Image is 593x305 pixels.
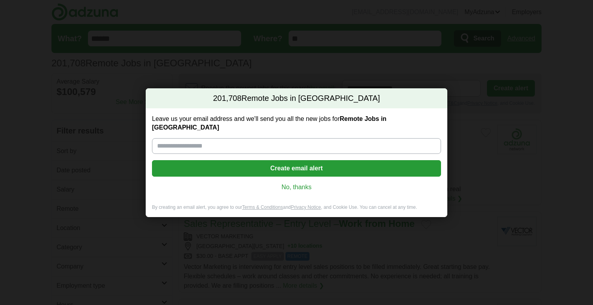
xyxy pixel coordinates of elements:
[213,93,242,104] span: 201,708
[152,160,441,177] button: Create email alert
[158,183,435,192] a: No, thanks
[291,205,321,210] a: Privacy Notice
[152,115,441,132] label: Leave us your email address and we'll send you all the new jobs for
[146,204,447,217] div: By creating an email alert, you agree to our and , and Cookie Use. You can cancel at any time.
[242,205,283,210] a: Terms & Conditions
[146,88,447,109] h2: Remote Jobs in [GEOGRAPHIC_DATA]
